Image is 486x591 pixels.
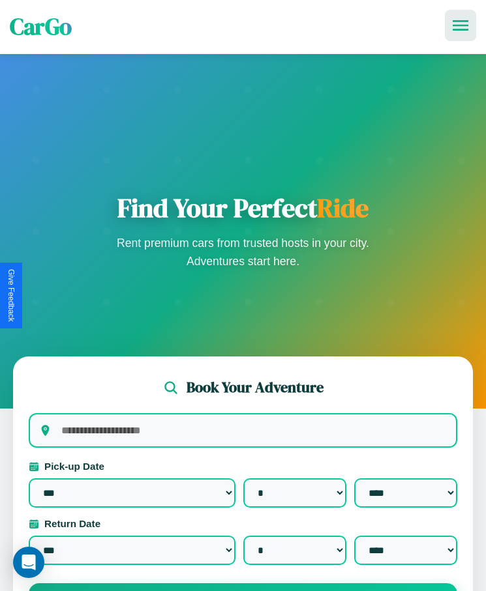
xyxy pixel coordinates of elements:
h2: Book Your Adventure [187,377,324,397]
p: Rent premium cars from trusted hosts in your city. Adventures start here. [113,234,374,270]
div: Give Feedback [7,269,16,322]
div: Open Intercom Messenger [13,547,44,578]
h1: Find Your Perfect [113,192,374,223]
label: Return Date [29,518,457,529]
span: Ride [317,190,369,225]
span: CarGo [10,11,72,42]
label: Pick-up Date [29,461,457,472]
